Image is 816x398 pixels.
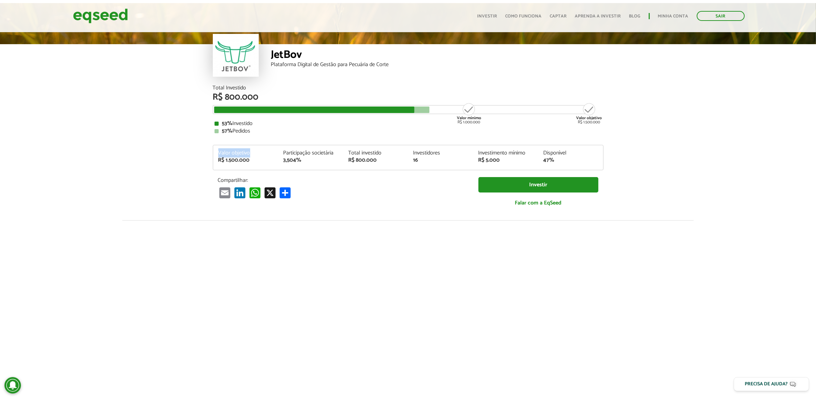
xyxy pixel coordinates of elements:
[543,150,598,156] div: Disponível
[348,158,403,163] div: R$ 800.000
[222,119,233,128] strong: 53%
[413,150,468,156] div: Investidores
[550,14,567,18] a: Captar
[456,102,482,124] div: R$ 1.000.000
[477,14,497,18] a: Investir
[478,177,598,192] a: Investir
[348,150,403,156] div: Total investido
[215,121,602,126] div: Investido
[218,187,232,198] a: Email
[478,196,598,210] a: Falar com a EqSeed
[215,128,602,134] div: Pedidos
[478,158,533,163] div: R$ 5.000
[575,14,621,18] a: Aprenda a investir
[629,14,641,18] a: Blog
[576,115,602,121] strong: Valor objetivo
[213,93,604,102] div: R$ 800.000
[233,187,247,198] a: LinkedIn
[658,14,689,18] a: Minha conta
[576,102,602,124] div: R$ 1.500.000
[218,158,273,163] div: R$ 1.500.000
[218,177,468,184] p: Compartilhar:
[283,150,338,156] div: Participação societária
[697,11,745,21] a: Sair
[478,150,533,156] div: Investimento mínimo
[413,158,468,163] div: 16
[213,85,604,91] div: Total Investido
[543,158,598,163] div: 47%
[263,187,277,198] a: X
[278,187,292,198] a: Compartilhar
[248,187,262,198] a: WhatsApp
[218,150,273,156] div: Valor objetivo
[283,158,338,163] div: 3,504%
[73,7,128,25] img: EqSeed
[506,14,542,18] a: Como funciona
[271,62,604,67] div: Plataforma Digital de Gestão para Pecuária de Corte
[222,126,233,136] strong: 57%
[457,115,481,121] strong: Valor mínimo
[271,49,604,62] div: JetBov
